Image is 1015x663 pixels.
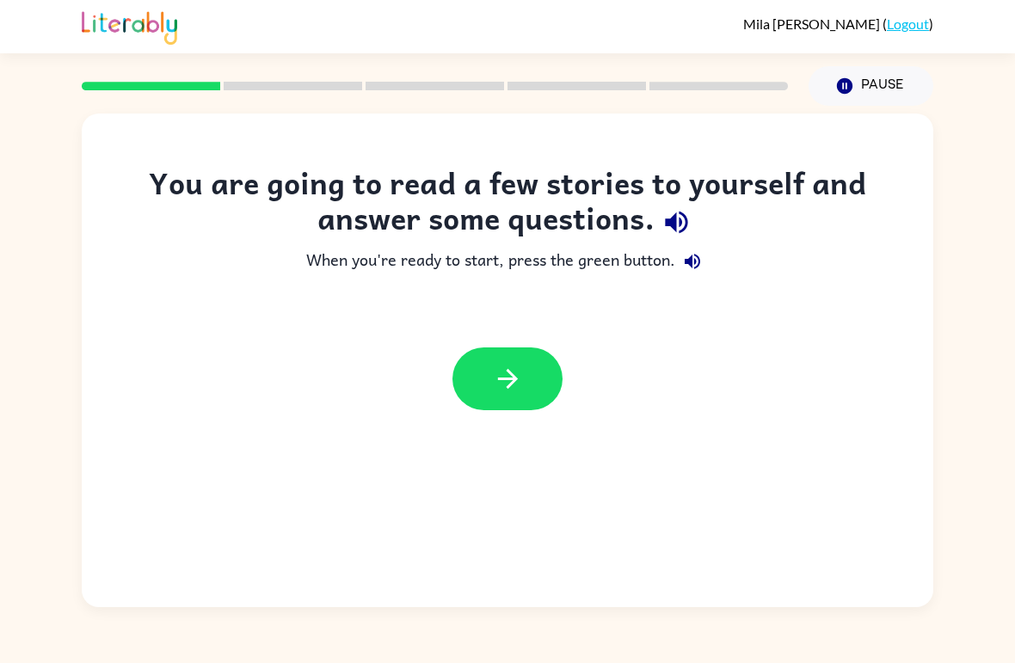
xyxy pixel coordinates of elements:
div: When you're ready to start, press the green button. [116,244,899,279]
a: Logout [887,15,929,32]
div: You are going to read a few stories to yourself and answer some questions. [116,165,899,244]
img: Literably [82,7,177,45]
div: ( ) [743,15,933,32]
span: Mila [PERSON_NAME] [743,15,883,32]
button: Pause [809,66,933,106]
